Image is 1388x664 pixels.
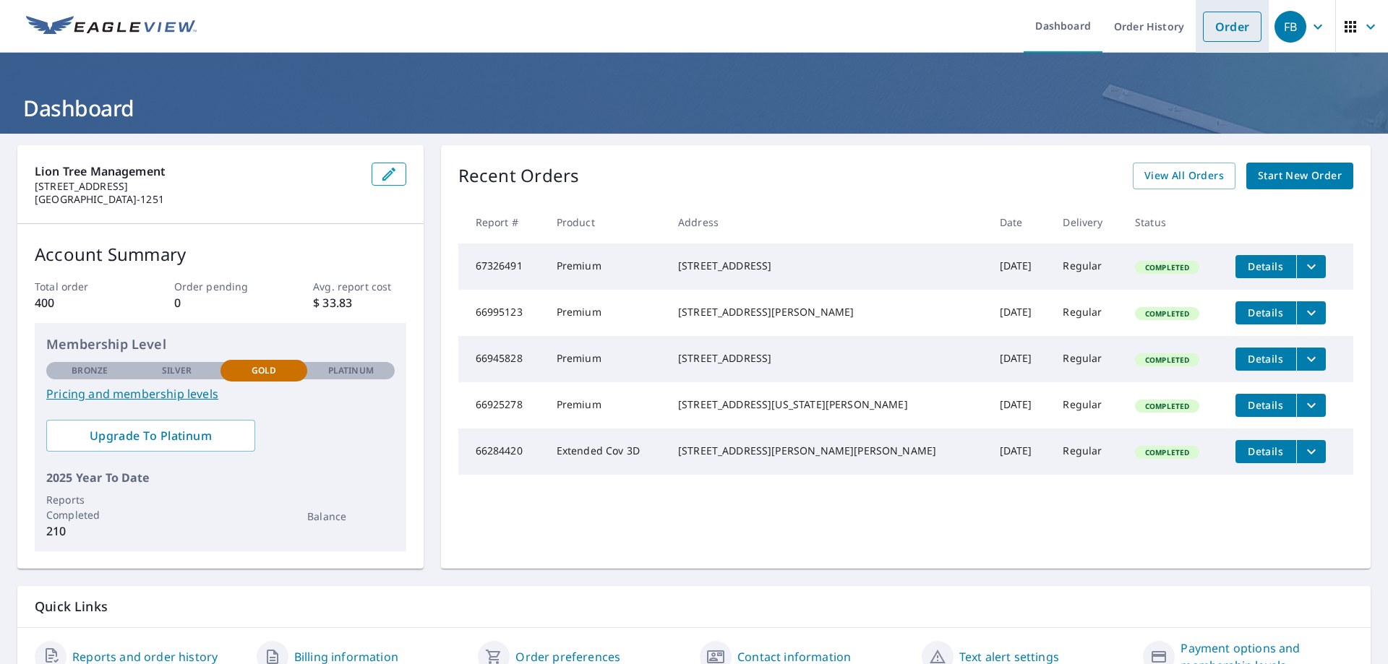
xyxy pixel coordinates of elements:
span: Upgrade To Platinum [58,428,244,444]
span: Completed [1136,401,1198,411]
p: $ 33.83 [313,294,406,311]
span: Completed [1136,447,1198,457]
span: Details [1244,352,1288,366]
p: Platinum [328,364,374,377]
td: 66945828 [458,336,545,382]
a: Upgrade To Platinum [46,420,255,452]
td: Premium [545,382,667,428]
span: Completed [1136,355,1198,365]
button: filesDropdownBtn-66995123 [1296,301,1326,324]
p: Quick Links [35,598,1353,616]
button: detailsBtn-66284420 [1235,440,1296,463]
span: Start New Order [1258,167,1342,185]
div: [STREET_ADDRESS][PERSON_NAME][PERSON_NAME] [678,444,977,458]
a: View All Orders [1133,163,1235,189]
th: Status [1123,201,1224,243]
button: detailsBtn-66995123 [1235,301,1296,324]
button: filesDropdownBtn-66925278 [1296,394,1326,417]
span: Completed [1136,309,1198,319]
p: 0 [174,294,267,311]
div: [STREET_ADDRESS] [678,259,977,273]
div: [STREET_ADDRESS] [678,351,977,366]
td: [DATE] [988,336,1052,382]
a: Order [1203,12,1261,42]
p: Avg. report cost [313,279,406,294]
td: 66995123 [458,290,545,336]
div: [STREET_ADDRESS][US_STATE][PERSON_NAME] [678,397,977,412]
td: [DATE] [988,428,1052,475]
td: Premium [545,336,667,382]
a: Pricing and membership levels [46,385,395,402]
div: [STREET_ADDRESS][PERSON_NAME] [678,305,977,319]
p: [GEOGRAPHIC_DATA]-1251 [35,193,360,206]
td: 66925278 [458,382,545,428]
p: Lion tree management [35,163,360,180]
button: detailsBtn-66925278 [1235,394,1296,417]
td: Premium [545,290,667,336]
th: Date [988,201,1052,243]
th: Product [545,201,667,243]
td: Regular [1051,243,1123,290]
p: Reports Completed [46,492,133,522]
td: [DATE] [988,290,1052,336]
p: Membership Level [46,335,395,354]
span: Details [1244,306,1288,319]
th: Report # [458,201,545,243]
td: 66284420 [458,428,545,475]
p: Gold [252,364,276,377]
p: Silver [162,364,192,377]
p: Total order [35,279,127,294]
img: EV Logo [26,16,197,38]
p: 210 [46,522,133,540]
span: View All Orders [1144,167,1224,185]
button: filesDropdownBtn-66945828 [1296,348,1326,371]
button: filesDropdownBtn-66284420 [1296,440,1326,463]
td: Regular [1051,382,1123,428]
a: Start New Order [1246,163,1353,189]
p: 2025 Year To Date [46,469,395,486]
td: [DATE] [988,382,1052,428]
h1: Dashboard [17,93,1371,123]
span: Details [1244,398,1288,412]
p: 400 [35,294,127,311]
p: Balance [307,509,394,524]
span: Completed [1136,262,1198,272]
p: Bronze [72,364,108,377]
button: filesDropdownBtn-67326491 [1296,255,1326,278]
p: [STREET_ADDRESS] [35,180,360,193]
span: Details [1244,444,1288,458]
div: FB [1275,11,1306,43]
td: Extended Cov 3D [545,428,667,475]
td: Regular [1051,336,1123,382]
th: Delivery [1051,201,1123,243]
span: Details [1244,259,1288,273]
td: 67326491 [458,243,545,290]
td: [DATE] [988,243,1052,290]
p: Account Summary [35,241,406,267]
th: Address [667,201,988,243]
button: detailsBtn-66945828 [1235,348,1296,371]
button: detailsBtn-67326491 [1235,255,1296,278]
p: Recent Orders [458,163,580,189]
td: Premium [545,243,667,290]
td: Regular [1051,428,1123,475]
p: Order pending [174,279,267,294]
td: Regular [1051,290,1123,336]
